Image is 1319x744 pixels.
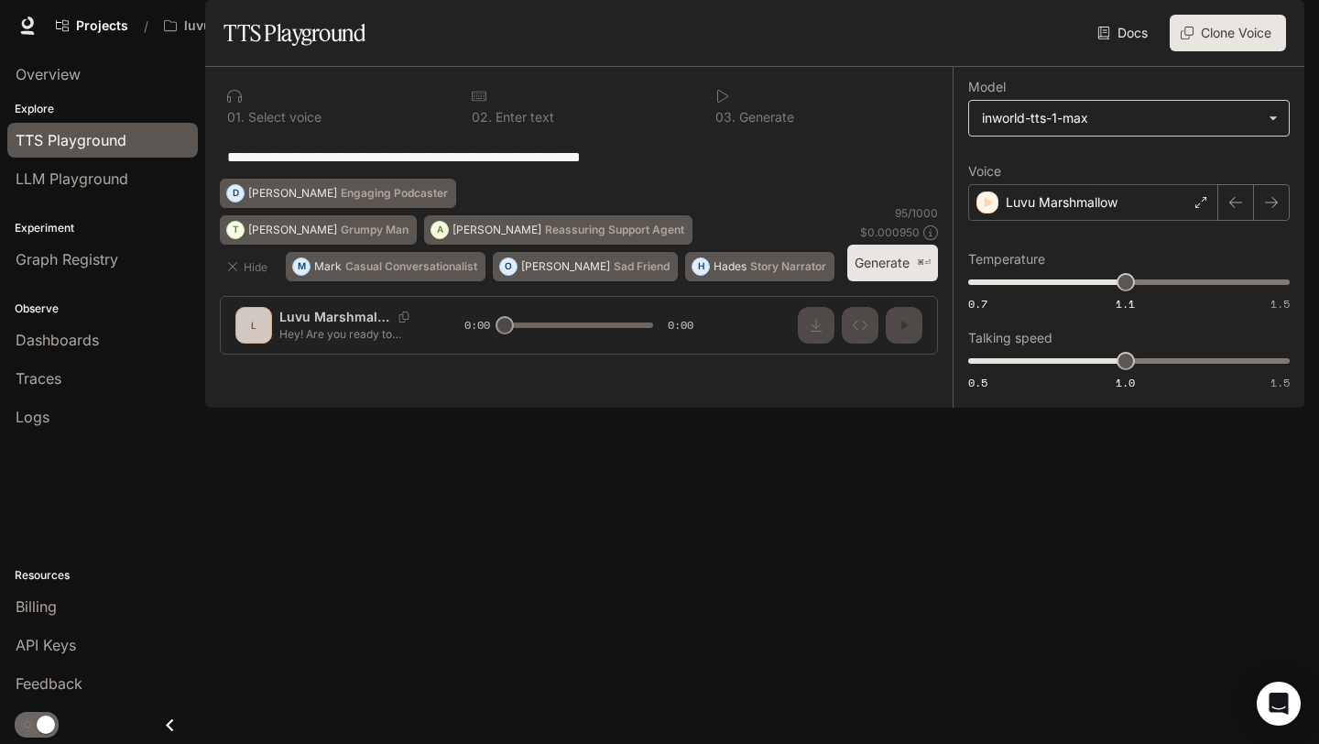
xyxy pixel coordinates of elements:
div: O [500,252,517,281]
p: Enter text [492,111,554,124]
p: Story Narrator [750,261,826,272]
p: Mark [314,261,342,272]
p: Engaging Podcaster [341,188,448,199]
p: [PERSON_NAME] [248,188,337,199]
button: HHadesStory Narrator [685,252,834,281]
button: D[PERSON_NAME]Engaging Podcaster [220,179,456,208]
div: T [227,215,244,245]
p: luvu_testing [184,18,262,34]
p: Generate [736,111,794,124]
p: [PERSON_NAME] [248,224,337,235]
p: Model [968,81,1006,93]
p: 0 1 . [227,111,245,124]
span: 1.1 [1116,296,1135,312]
a: Go to projects [48,7,136,44]
p: Reassuring Support Agent [545,224,684,235]
div: D [227,179,244,208]
div: inworld-tts-1-max [982,109,1259,127]
div: / [136,16,156,36]
span: 0.5 [968,375,987,390]
p: [PERSON_NAME] [521,261,610,272]
p: 95 / 1000 [895,205,938,221]
button: O[PERSON_NAME]Sad Friend [493,252,678,281]
button: Hide [220,252,278,281]
span: 0.7 [968,296,987,312]
button: T[PERSON_NAME]Grumpy Man [220,215,417,245]
p: 0 3 . [715,111,736,124]
div: inworld-tts-1-max [969,101,1289,136]
button: MMarkCasual Conversationalist [286,252,485,281]
span: Projects [76,18,128,34]
p: Sad Friend [614,261,670,272]
p: [PERSON_NAME] [452,224,541,235]
button: A[PERSON_NAME]Reassuring Support Agent [424,215,692,245]
div: A [431,215,448,245]
div: Open Intercom Messenger [1257,682,1301,726]
p: Talking speed [968,332,1052,345]
button: Open workspace menu [156,7,290,44]
p: Temperature [968,253,1045,266]
div: H [692,252,709,281]
p: ⌘⏎ [917,257,931,268]
span: 1.5 [1270,296,1290,312]
span: 1.0 [1116,375,1135,390]
a: Docs [1094,15,1155,51]
p: Voice [968,165,1001,178]
p: Casual Conversationalist [345,261,477,272]
button: Clone Voice [1170,15,1286,51]
p: Select voice [245,111,322,124]
button: Generate⌘⏎ [847,245,938,282]
div: M [293,252,310,281]
h1: TTS Playground [223,15,365,51]
p: Luvu Marshmallow [1006,193,1117,212]
p: 0 2 . [472,111,492,124]
p: Hades [714,261,747,272]
span: 1.5 [1270,375,1290,390]
p: Grumpy Man [341,224,409,235]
